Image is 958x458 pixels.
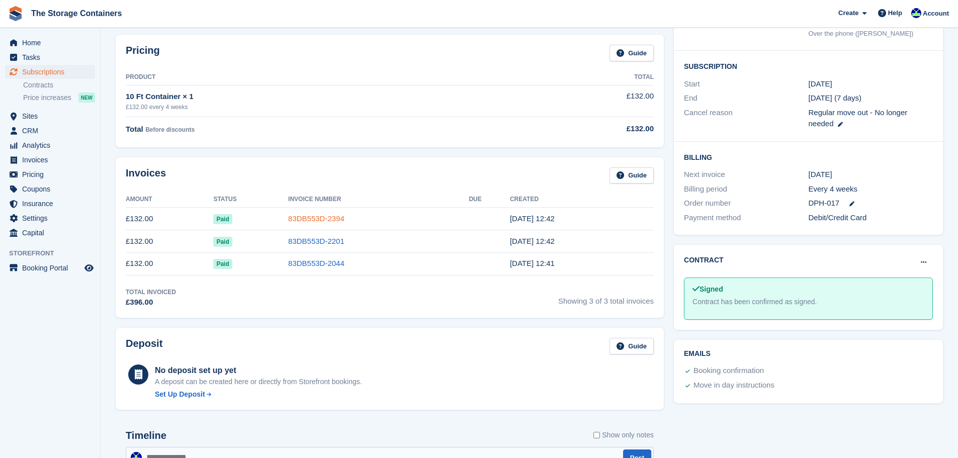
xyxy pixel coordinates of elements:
span: Settings [22,211,82,225]
a: menu [5,36,95,50]
div: NEW [78,93,95,103]
div: Cancel reason [684,107,808,130]
div: 10 Ft Container × 1 [126,91,504,103]
a: menu [5,153,95,167]
h2: Contract [684,255,724,265]
th: Invoice Number [288,192,469,208]
a: menu [5,124,95,138]
div: Set Up Deposit [155,389,205,400]
a: 83DB553D-2201 [288,237,344,245]
span: Paid [213,237,232,247]
td: £132.00 [126,230,213,253]
span: Price increases [23,93,71,103]
span: Help [888,8,902,18]
a: Guide [609,167,654,184]
td: £132.00 [126,208,213,230]
div: £132.00 [504,123,654,135]
a: Preview store [83,262,95,274]
div: Next invoice [684,169,808,180]
h2: Pricing [126,45,160,61]
div: Contract has been confirmed as signed. [692,297,924,307]
th: Due [469,192,510,208]
div: Total Invoiced [126,288,176,297]
span: Invoices [22,153,82,167]
span: Sites [22,109,82,123]
h2: Billing [684,152,933,162]
a: menu [5,138,95,152]
th: Total [504,69,654,85]
span: Regular move out - No longer needed [809,108,908,128]
span: Capital [22,226,82,240]
a: The Storage Containers [27,5,126,22]
span: CRM [22,124,82,138]
th: Status [213,192,288,208]
a: menu [5,211,95,225]
a: menu [5,167,95,181]
a: Price increases NEW [23,92,95,103]
span: Storefront [9,248,100,258]
span: Home [22,36,82,50]
a: menu [5,197,95,211]
span: Subscriptions [22,65,82,79]
time: 2025-09-18 11:42:13 UTC [510,214,555,223]
th: Created [510,192,654,208]
td: £132.00 [126,252,213,275]
h2: Subscription [684,61,933,71]
h2: Deposit [126,338,162,354]
div: Move in day instructions [693,380,774,392]
span: Paid [213,259,232,269]
a: Guide [609,45,654,61]
span: Showing 3 of 3 total invoices [558,288,654,308]
h2: Invoices [126,167,166,184]
a: menu [5,226,95,240]
img: stora-icon-8386f47178a22dfd0bd8f6a31ec36ba5ce8667c1dd55bd0f319d3a0aa187defe.svg [8,6,23,21]
a: menu [5,261,95,275]
div: Order number [684,198,808,209]
div: No deposit set up yet [155,364,362,377]
div: Payment method [684,212,808,224]
div: Booked [684,18,808,39]
span: Pricing [22,167,82,181]
a: menu [5,50,95,64]
div: Signed [692,284,924,295]
label: Show only notes [593,430,654,440]
a: Set Up Deposit [155,389,362,400]
div: Booking confirmation [693,365,764,377]
div: Every 4 weeks [809,184,933,195]
div: £132.00 every 4 weeks [126,103,504,112]
input: Show only notes [593,430,600,440]
a: menu [5,65,95,79]
time: 2025-07-24 11:41:42 UTC [510,259,555,267]
a: Contracts [23,80,95,90]
span: DPH-017 [809,198,840,209]
span: Insurance [22,197,82,211]
td: £132.00 [504,85,654,117]
time: 2025-08-21 11:42:18 UTC [510,237,555,245]
a: menu [5,109,95,123]
span: Total [126,125,143,133]
th: Product [126,69,504,85]
div: End [684,93,808,104]
span: Booking Portal [22,261,82,275]
div: [DATE] [809,169,933,180]
h2: Emails [684,350,933,358]
div: Start [684,78,808,90]
time: 2025-07-24 00:00:00 UTC [809,78,832,90]
div: Debit/Credit Card [809,212,933,224]
div: Billing period [684,184,808,195]
a: 83DB553D-2044 [288,259,344,267]
a: Guide [609,338,654,354]
span: Account [923,9,949,19]
div: Over the phone ([PERSON_NAME]) [809,29,933,39]
a: 83DB553D-2394 [288,214,344,223]
p: A deposit can be created here or directly from Storefront bookings. [155,377,362,387]
span: Analytics [22,138,82,152]
h2: Timeline [126,430,166,441]
span: Create [838,8,858,18]
span: Before discounts [145,126,195,133]
span: Coupons [22,182,82,196]
span: [DATE] (7 days) [809,94,862,102]
span: Tasks [22,50,82,64]
span: Paid [213,214,232,224]
div: £396.00 [126,297,176,308]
